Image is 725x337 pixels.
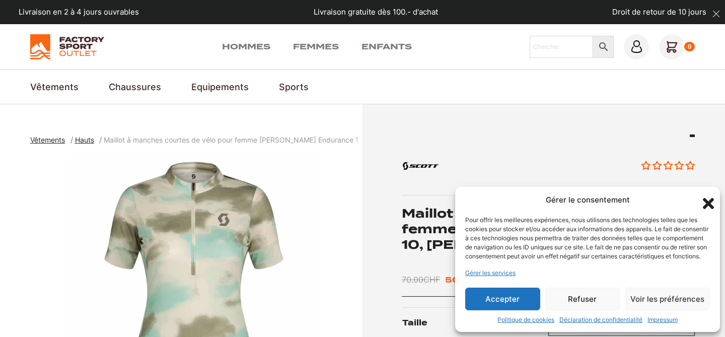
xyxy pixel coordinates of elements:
[75,136,100,144] a: Hauts
[684,42,695,52] div: 0
[30,34,104,59] img: Factory Sport Outlet
[109,80,161,94] a: Chaussures
[314,7,438,18] p: Livraison gratuite dès 100.- d'achat
[465,216,709,261] div: Pour offrir les meilleures expériences, nous utilisons des technologies telles que les cookies po...
[30,136,65,144] span: Vêtements
[612,7,706,18] p: Droit de retour de 10 jours
[625,288,710,310] button: Voir les préférences
[700,195,710,205] div: Fermer la boîte de dialogue
[707,5,725,23] button: dismiss
[497,315,554,324] a: Politique de cookies
[465,288,540,310] button: Accepter
[293,41,339,53] a: Femmes
[361,41,412,53] a: Enfants
[402,206,695,253] h1: Maillot à manches courtes de vélo pour femme [PERSON_NAME] Endurance 10, [PERSON_NAME]/Miami Green
[423,275,440,285] span: CHF
[402,275,440,285] bdi: 70.00
[279,80,309,94] a: Sports
[559,315,642,324] a: Déclaration de confidentialité
[545,288,620,310] button: Refuser
[445,275,499,285] bdi: 50.00
[19,7,139,18] p: Livraison en 2 à 4 jours ouvrables
[30,80,79,94] a: Vêtements
[465,268,516,278] a: Gérer les services
[546,194,630,206] div: Gérer le consentement
[30,136,70,144] a: Vêtements
[530,36,593,58] input: Chercher
[191,80,249,94] a: Equipements
[647,315,678,324] a: Impressum
[75,136,94,144] span: Hauts
[104,136,468,144] span: Maillot à manches courtes de vélo pour femme [PERSON_NAME] Endurance 10, [PERSON_NAME]/Miami Green
[222,41,270,53] a: Hommes
[30,134,357,146] nav: breadcrumbs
